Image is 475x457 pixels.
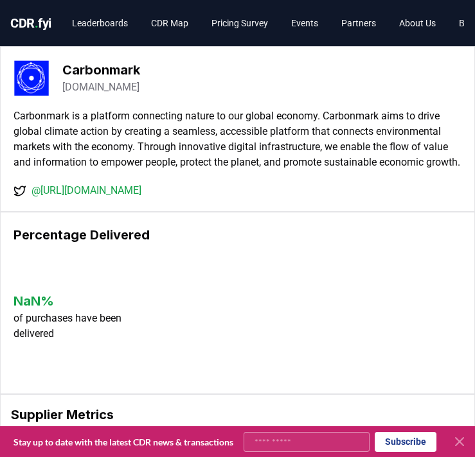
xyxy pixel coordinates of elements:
[62,12,138,35] a: Leaderboards
[331,12,386,35] a: Partners
[10,14,51,32] a: CDR.fyi
[11,405,464,424] h3: Supplier Metrics
[13,311,127,341] p: of purchases have been delivered
[13,60,49,96] img: Carbonmark-logo
[13,108,462,170] p: Carbonmark is a platform connecting nature to our global economy. Carbonmark aims to drive global...
[62,60,140,80] h3: Carbonmark
[13,225,462,245] h3: Percentage Delivered
[10,15,51,31] span: CDR fyi
[141,12,199,35] a: CDR Map
[62,80,139,95] a: [DOMAIN_NAME]
[389,12,446,35] a: About Us
[281,12,328,35] a: Events
[35,15,39,31] span: .
[13,291,127,311] h3: NaN %
[201,12,278,35] a: Pricing Survey
[31,183,141,198] a: @[URL][DOMAIN_NAME]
